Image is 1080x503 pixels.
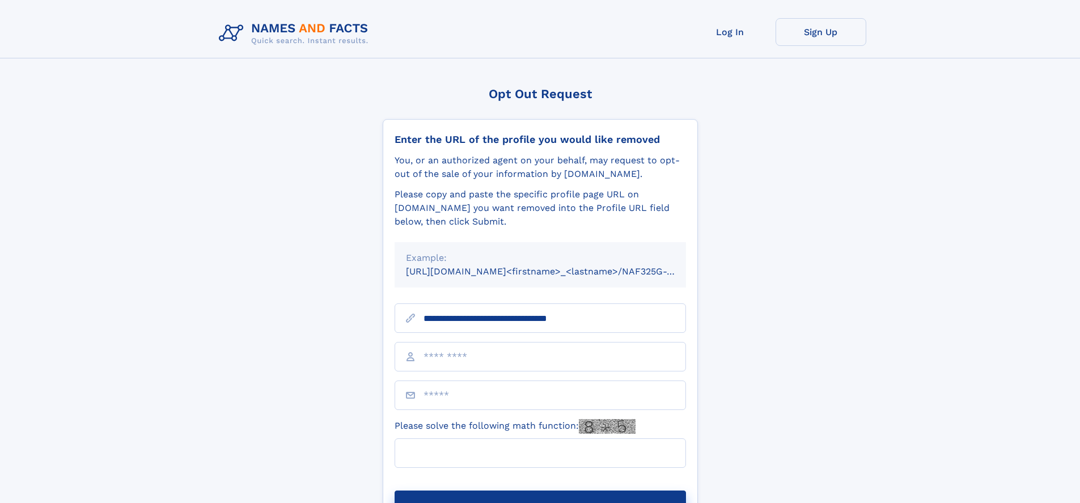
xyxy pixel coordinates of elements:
a: Sign Up [776,18,866,46]
div: Opt Out Request [383,87,698,101]
label: Please solve the following math function: [395,419,636,434]
div: Please copy and paste the specific profile page URL on [DOMAIN_NAME] you want removed into the Pr... [395,188,686,229]
small: [URL][DOMAIN_NAME]<firstname>_<lastname>/NAF325G-xxxxxxxx [406,266,708,277]
div: Example: [406,251,675,265]
div: You, or an authorized agent on your behalf, may request to opt-out of the sale of your informatio... [395,154,686,181]
a: Log In [685,18,776,46]
div: Enter the URL of the profile you would like removed [395,133,686,146]
img: Logo Names and Facts [214,18,378,49]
